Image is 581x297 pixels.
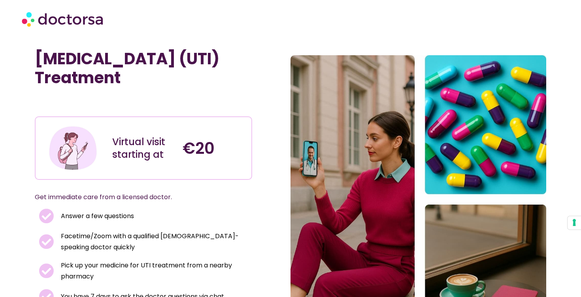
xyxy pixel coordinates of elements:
[35,192,233,203] p: Get immediate care from a licensed doctor.
[183,139,245,158] h4: €20
[112,136,175,161] div: Virtual visit starting at
[48,123,98,173] img: Illustration depicting a young woman in a casual outfit, engaged with her smartphone. She has a p...
[35,49,252,87] h1: [MEDICAL_DATA] (UTI) Treatment
[39,99,157,108] iframe: Customer reviews powered by Trustpilot
[59,231,248,253] span: Facetime/Zoom with a qualified [DEMOGRAPHIC_DATA]-speaking doctor quickly
[568,216,581,230] button: Your consent preferences for tracking technologies
[59,211,134,222] span: Answer a few questions
[59,260,248,282] span: Pick up your medicine for UTI treatment from a nearby pharmacy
